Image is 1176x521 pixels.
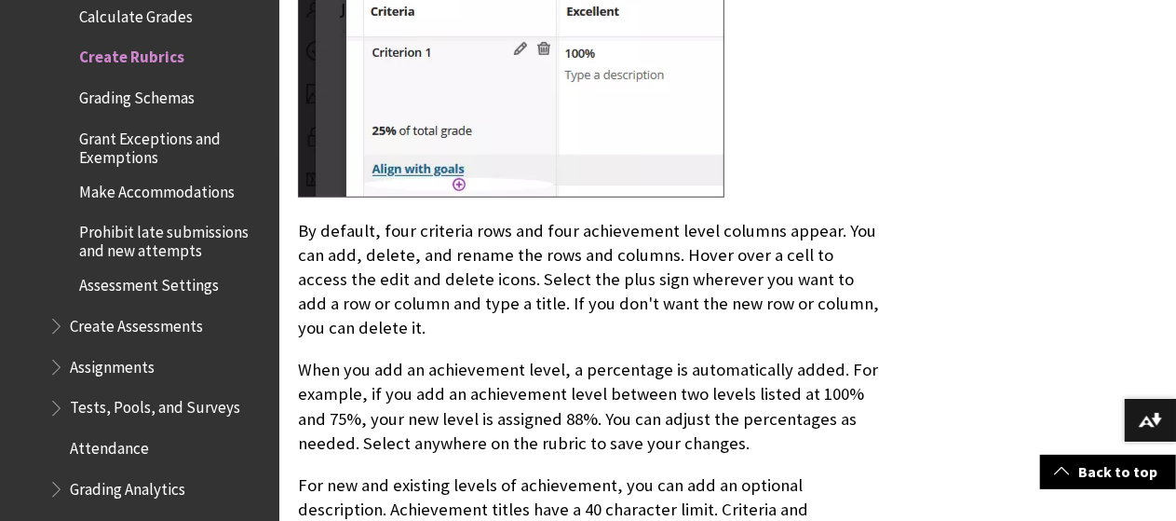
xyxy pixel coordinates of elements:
span: Calculate Grades [79,1,193,26]
span: Grading Schemas [79,82,195,107]
span: Make Accommodations [79,176,235,201]
span: Grading Analytics [70,473,185,499]
span: Attendance [70,432,149,458]
span: Create Rubrics [79,41,184,66]
p: When you add an achievement level, a percentage is automatically added. For example, if you add a... [298,358,882,456]
span: Grant Exceptions and Exemptions [79,123,266,167]
a: Back to top [1040,455,1176,489]
span: Tests, Pools, and Surveys [70,392,240,418]
span: Assignments [70,351,155,377]
p: By default, four criteria rows and four achievement level columns appear. You can add, delete, an... [298,219,882,341]
span: Assessment Settings [79,270,219,295]
span: Prohibit late submissions and new attempts [79,217,266,261]
span: Create Assessments [70,310,203,336]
